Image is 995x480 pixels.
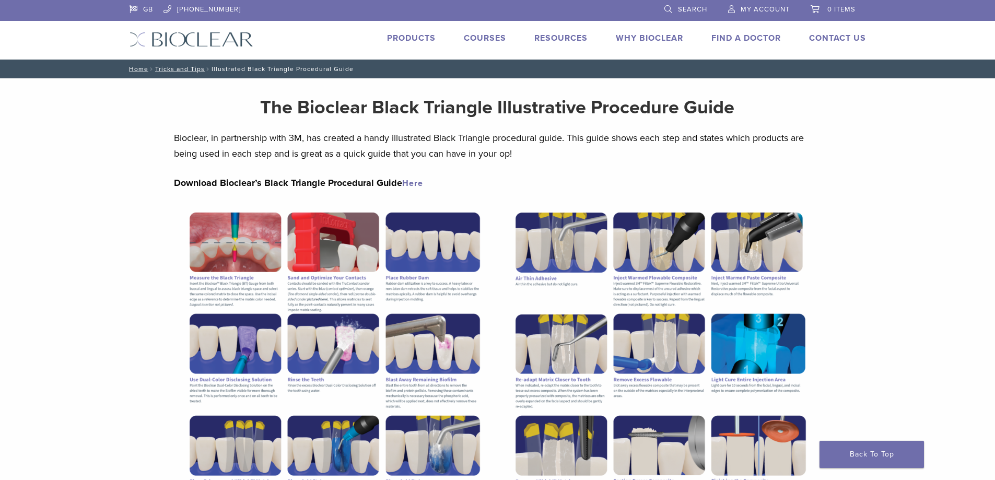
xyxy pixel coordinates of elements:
a: Find A Doctor [711,33,781,43]
span: My Account [741,5,790,14]
a: Tricks and Tips [155,65,205,73]
a: Products [387,33,436,43]
img: Bioclear [130,32,253,47]
span: Search [678,5,707,14]
a: Here [402,178,423,189]
span: / [148,66,155,72]
a: Resources [534,33,588,43]
a: Home [126,65,148,73]
span: / [205,66,212,72]
p: Bioclear, in partnership with 3M, has created a handy illustrated Black Triangle procedural guide... [174,130,822,161]
nav: Illustrated Black Triangle Procedural Guide [122,60,874,78]
a: Courses [464,33,506,43]
strong: The Bioclear Black Triangle Illustrative Procedure Guide [260,96,734,119]
span: 0 items [827,5,856,14]
a: Back To Top [820,441,924,468]
a: Why Bioclear [616,33,683,43]
strong: Download Bioclear’s Black Triangle Procedural Guide [174,177,423,189]
a: Contact Us [809,33,866,43]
